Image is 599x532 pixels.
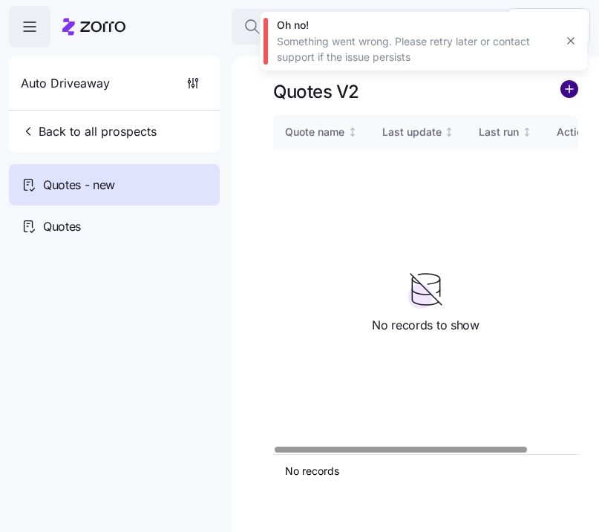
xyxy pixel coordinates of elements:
[467,115,545,149] th: Last runNot sorted
[9,164,220,206] a: Quotes - new
[15,116,163,146] button: Back to all prospects
[560,80,578,98] svg: add icon
[232,9,528,45] button: Search across Zorro...
[560,80,578,103] a: add icon
[9,206,220,247] a: Quotes
[382,124,442,140] div: Last update
[277,18,554,33] div: Oh no!
[285,124,344,140] div: Quote name
[277,34,554,65] div: Something went wrong. Please retry later or contact support if the issue persists
[347,127,358,137] div: Not sorted
[444,127,454,137] div: Not sorted
[43,176,115,194] span: Quotes - new
[273,80,359,103] h1: Quotes V2
[21,74,110,93] span: Auto Driveaway
[21,122,157,140] span: Back to all prospects
[273,115,370,149] th: Quote nameNot sorted
[372,316,479,335] span: No records to show
[370,115,468,149] th: Last updateNot sorted
[43,217,81,236] span: Quotes
[522,127,532,137] div: Not sorted
[285,464,440,479] div: No records
[479,124,519,140] div: Last run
